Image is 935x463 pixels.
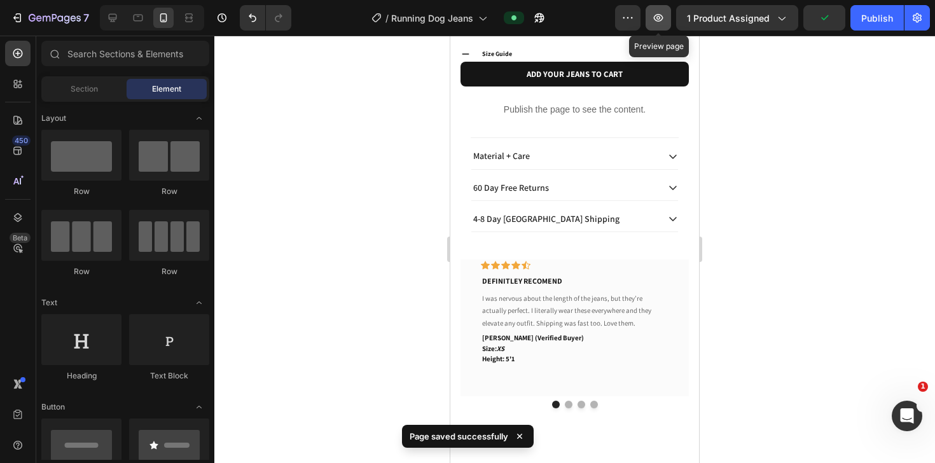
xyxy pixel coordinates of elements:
div: Undo/Redo [240,5,291,31]
span: Section [71,83,98,95]
span: Running Dog Jeans [391,11,473,25]
span: Add section [11,424,71,438]
p: Page saved successfully [410,430,508,443]
span: 1 [918,382,928,392]
span: Element [152,83,181,95]
input: Search Sections & Elements [41,41,209,66]
div: Row [129,266,209,277]
div: 450 [12,135,31,146]
span: Text [41,297,57,308]
div: Beta [10,233,31,243]
iframe: Intercom live chat [892,401,922,431]
span: 1 product assigned [687,11,770,25]
iframe: Design area [450,36,699,463]
div: Row [41,266,121,277]
div: Text Block [129,370,209,382]
span: Toggle open [189,397,209,417]
button: Publish [850,5,904,31]
button: 1 product assigned [676,5,798,31]
div: Row [129,186,209,197]
div: Heading [41,370,121,382]
span: Toggle open [189,108,209,128]
button: 7 [5,5,95,31]
span: Layout [41,113,66,124]
div: Row [41,186,121,197]
span: / [385,11,389,25]
span: Toggle open [189,293,209,313]
div: Publish [861,11,893,25]
span: Button [41,401,65,413]
p: 7 [83,10,89,25]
